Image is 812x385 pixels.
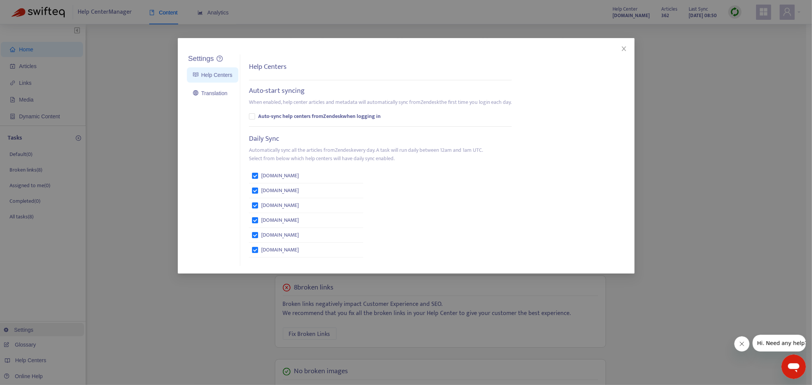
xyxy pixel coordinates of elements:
[249,135,279,143] h5: Daily Sync
[258,112,380,121] b: Auto-sync help centers from Zendesk when logging in
[261,231,298,239] span: [DOMAIN_NAME]
[188,54,214,63] h5: Settings
[217,56,223,62] a: question-circle
[261,201,298,210] span: [DOMAIN_NAME]
[261,172,298,180] span: [DOMAIN_NAME]
[261,216,298,224] span: [DOMAIN_NAME]
[249,146,483,163] p: Automatically sync all the articles from Zendesk every day. A task will run daily between 12am an...
[193,72,232,78] a: Help Centers
[261,246,298,254] span: [DOMAIN_NAME]
[753,335,806,352] iframe: Message from company
[249,87,304,95] h5: Auto-start syncing
[782,355,806,379] iframe: Button to launch messaging window
[5,5,55,11] span: Hi. Need any help?
[249,63,286,72] h5: Help Centers
[249,98,511,107] p: When enabled, help center articles and metadata will automatically sync from Zendesk the first ti...
[734,336,750,352] iframe: Close message
[620,45,628,53] button: Close
[621,46,627,52] span: close
[261,186,298,195] span: [DOMAIN_NAME]
[193,90,227,96] a: Translation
